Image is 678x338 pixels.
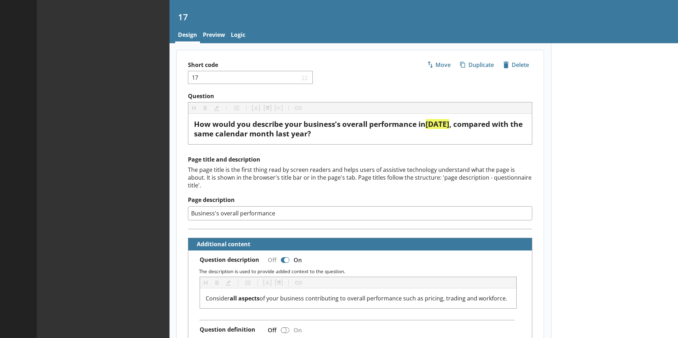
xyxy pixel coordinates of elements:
[194,119,524,139] span: , compared with the same calendar month last year?
[188,166,532,189] div: The page title is the first thing read by screen readers and helps users of assistive technology ...
[188,61,360,69] label: Short code
[300,74,310,81] span: 22
[188,92,532,100] label: Question
[228,28,248,43] a: Logic
[262,324,279,336] div: Off
[424,59,454,71] span: Move
[200,256,259,264] label: Question description
[175,28,200,43] a: Design
[206,294,230,302] span: Consider
[188,156,532,163] h2: Page title and description
[194,119,526,139] div: Question
[260,294,507,302] span: of your business contributing to overall performance such as pricing, trading and workforce.
[200,326,255,333] label: Question definition
[262,254,279,266] div: Off
[178,11,669,22] h1: 17
[424,59,454,71] button: Move
[188,196,532,204] label: Page description
[291,254,307,266] div: On
[194,119,426,129] span: How would you describe your business’s overall performance in
[426,119,449,129] span: [DATE]
[457,59,497,71] button: Duplicate
[457,59,497,71] span: Duplicate
[191,238,252,250] button: Additional content
[199,268,527,275] p: The description is used to provide added context to the question.
[230,294,260,302] span: all aspects
[200,28,228,43] a: Preview
[291,324,307,336] div: On
[500,59,532,71] button: Delete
